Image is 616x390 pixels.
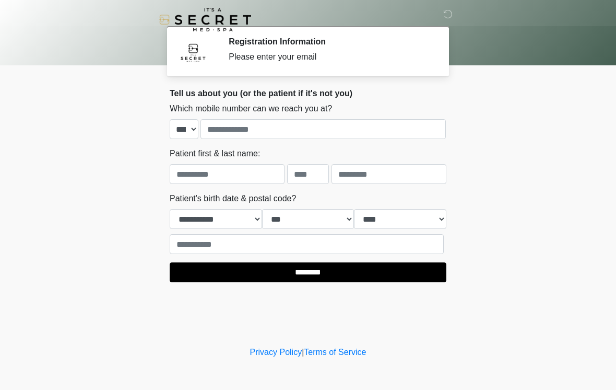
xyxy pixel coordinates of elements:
a: Privacy Policy [250,348,302,357]
h2: Registration Information [229,37,431,47]
div: Please enter your email [229,51,431,63]
img: Agent Avatar [177,37,209,68]
a: Terms of Service [304,348,366,357]
label: Which mobile number can we reach you at? [170,102,332,115]
h2: Tell us about you (or the patient if it's not you) [170,88,446,98]
label: Patient's birth date & postal code? [170,192,296,205]
img: It's A Secret Med Spa Logo [159,8,251,31]
label: Patient first & last name: [170,147,260,160]
a: | [302,348,304,357]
